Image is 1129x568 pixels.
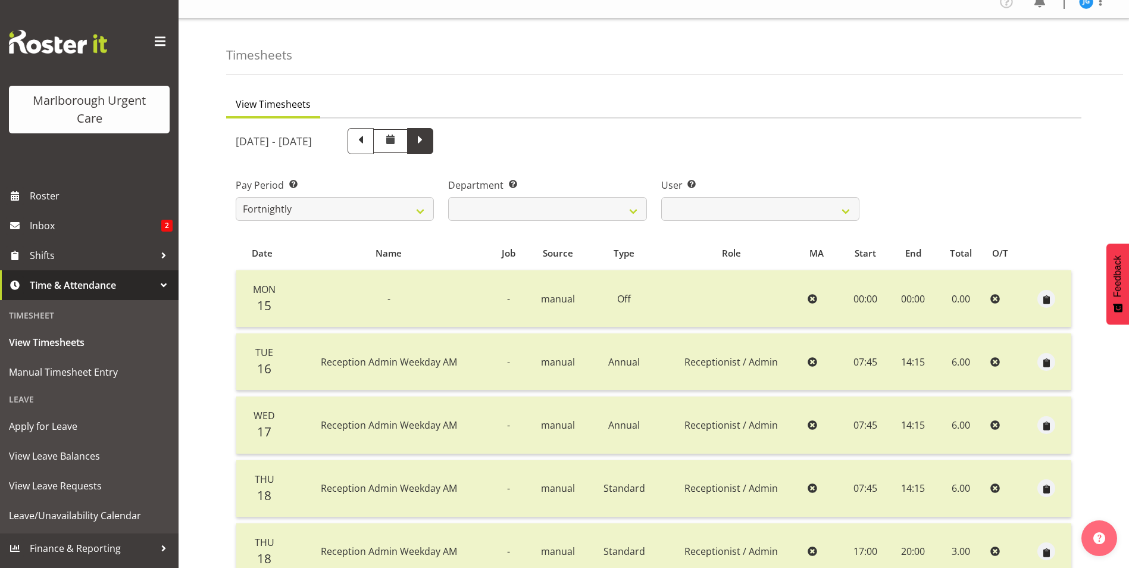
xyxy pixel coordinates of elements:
[541,545,575,558] span: manual
[3,501,176,530] a: Leave/Unavailability Calendar
[30,539,155,557] span: Finance & Reporting
[614,246,634,260] span: Type
[3,471,176,501] a: View Leave Requests
[905,246,921,260] span: End
[3,441,176,471] a: View Leave Balances
[9,30,107,54] img: Rosterit website logo
[541,419,575,432] span: manual
[684,355,778,369] span: Receptionist / Admin
[252,246,273,260] span: Date
[890,333,936,391] td: 14:15
[1106,244,1129,324] button: Feedback - Show survey
[387,292,390,305] span: -
[253,283,276,296] span: Mon
[9,477,170,495] span: View Leave Requests
[589,270,659,327] td: Off
[842,397,890,454] td: 07:45
[321,545,457,558] span: Reception Admin Weekday AM
[9,333,170,351] span: View Timesheets
[255,346,273,359] span: Tue
[890,270,936,327] td: 00:00
[543,246,573,260] span: Source
[589,460,659,517] td: Standard
[257,423,271,440] span: 17
[684,545,778,558] span: Receptionist / Admin
[30,187,173,205] span: Roster
[936,333,986,391] td: 6.00
[448,178,646,192] label: Department
[950,246,972,260] span: Total
[3,411,176,441] a: Apply for Leave
[684,419,778,432] span: Receptionist / Admin
[3,303,176,327] div: Timesheet
[842,460,890,517] td: 07:45
[684,482,778,495] span: Receptionist / Admin
[936,460,986,517] td: 6.00
[376,246,402,260] span: Name
[842,270,890,327] td: 00:00
[507,419,510,432] span: -
[9,417,170,435] span: Apply for Leave
[9,447,170,465] span: View Leave Balances
[236,97,311,111] span: View Timesheets
[255,536,274,549] span: Thu
[507,482,510,495] span: -
[541,355,575,369] span: manual
[855,246,876,260] span: Start
[9,363,170,381] span: Manual Timesheet Entry
[321,482,457,495] span: Reception Admin Weekday AM
[257,487,271,504] span: 18
[936,270,986,327] td: 0.00
[321,419,457,432] span: Reception Admin Weekday AM
[992,246,1008,260] span: O/T
[30,276,155,294] span: Time & Attendance
[226,48,292,62] h4: Timesheets
[589,333,659,391] td: Annual
[1112,255,1123,297] span: Feedback
[30,246,155,264] span: Shifts
[722,246,741,260] span: Role
[21,92,158,127] div: Marlborough Urgent Care
[257,360,271,377] span: 16
[321,355,457,369] span: Reception Admin Weekday AM
[507,292,510,305] span: -
[589,397,659,454] td: Annual
[236,178,434,192] label: Pay Period
[809,246,824,260] span: MA
[507,545,510,558] span: -
[890,397,936,454] td: 14:15
[3,387,176,411] div: Leave
[661,178,859,192] label: User
[1093,532,1105,544] img: help-xxl-2.png
[502,246,515,260] span: Job
[30,217,161,235] span: Inbox
[161,220,173,232] span: 2
[236,135,312,148] h5: [DATE] - [DATE]
[255,473,274,486] span: Thu
[3,327,176,357] a: View Timesheets
[541,482,575,495] span: manual
[541,292,575,305] span: manual
[9,507,170,525] span: Leave/Unavailability Calendar
[890,460,936,517] td: 14:15
[254,409,275,422] span: Wed
[257,550,271,567] span: 18
[257,297,271,314] span: 15
[507,355,510,369] span: -
[3,357,176,387] a: Manual Timesheet Entry
[936,397,986,454] td: 6.00
[842,333,890,391] td: 07:45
